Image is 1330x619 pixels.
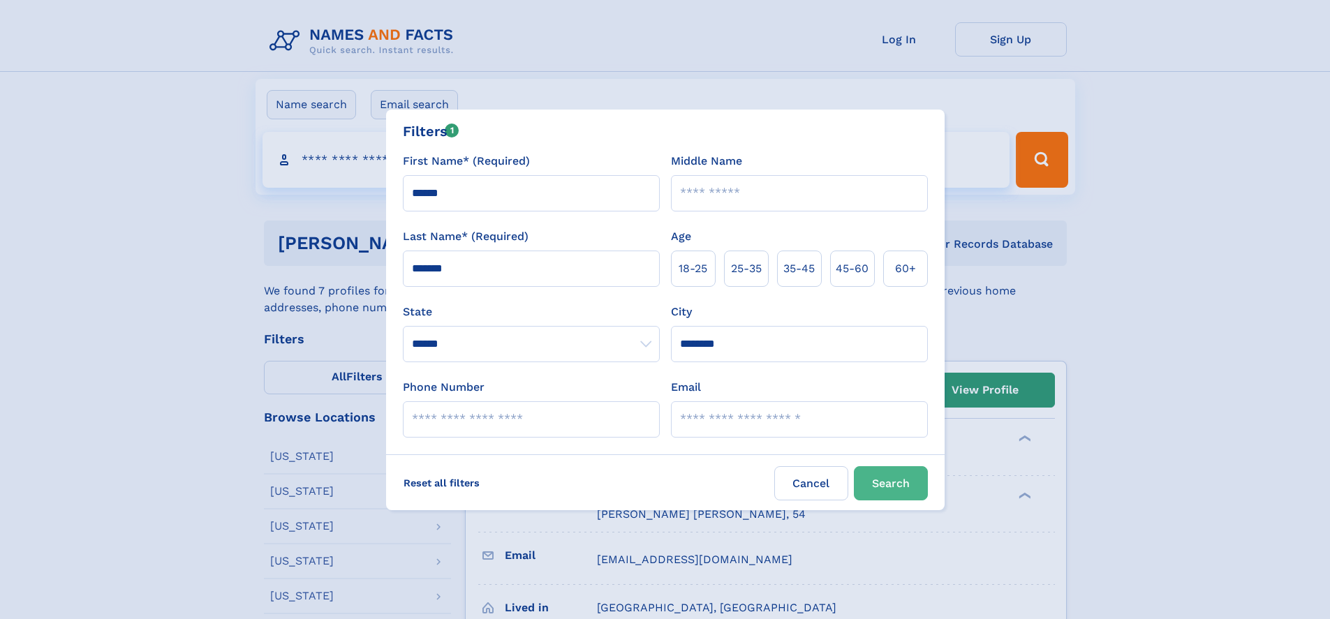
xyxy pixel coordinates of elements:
[394,466,489,500] label: Reset all filters
[774,466,848,500] label: Cancel
[403,304,660,320] label: State
[731,260,762,277] span: 25‑35
[671,304,692,320] label: City
[854,466,928,500] button: Search
[671,153,742,170] label: Middle Name
[403,379,485,396] label: Phone Number
[403,228,529,245] label: Last Name* (Required)
[895,260,916,277] span: 60+
[783,260,815,277] span: 35‑45
[679,260,707,277] span: 18‑25
[403,121,459,142] div: Filters
[671,228,691,245] label: Age
[403,153,530,170] label: First Name* (Required)
[836,260,869,277] span: 45‑60
[671,379,701,396] label: Email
